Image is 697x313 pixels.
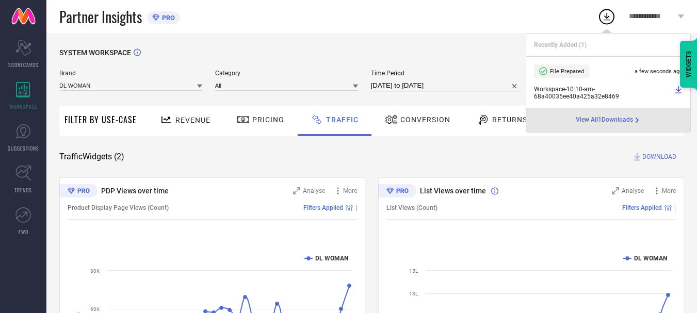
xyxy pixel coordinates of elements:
span: | [355,204,357,211]
span: Workspace - 10:10-am - 68a40035ee40a425a32e8469 [534,86,672,100]
text: DL WOMAN [315,255,348,262]
span: List Views (Count) [386,204,437,211]
a: Download [674,86,683,100]
span: PDP Views over time [101,187,169,195]
span: More [662,187,676,194]
span: SUGGESTIONS [8,144,39,152]
span: DOWNLOAD [642,152,676,162]
span: Filter By Use-Case [64,113,137,126]
span: More [343,187,357,194]
span: Traffic Widgets ( 2 ) [59,152,124,162]
span: Partner Insights [59,6,142,27]
span: Filters Applied [622,204,662,211]
span: a few seconds ago [635,68,683,75]
span: Recently Added ( 1 ) [534,41,587,48]
span: PRO [159,14,175,22]
input: Select time period [371,79,522,92]
span: Traffic [326,116,359,124]
text: 15L [409,268,418,274]
span: Analyse [303,187,325,194]
a: View All1Downloads [576,116,641,124]
svg: Zoom [612,187,619,194]
span: View All 1 Downloads [576,116,633,124]
span: Time Period [371,70,522,77]
span: File Prepared [550,68,584,75]
svg: Zoom [293,187,300,194]
span: Analyse [622,187,644,194]
text: 13L [409,291,418,296]
text: DL WOMAN [634,255,667,262]
span: Product Display Page Views (Count) [68,204,169,211]
text: 60K [90,306,100,312]
span: | [674,204,676,211]
span: TRENDS [14,186,32,194]
span: Brand [59,70,202,77]
span: List Views over time [420,187,486,195]
span: FWD [19,228,28,236]
span: Returns [492,116,527,124]
span: Conversion [400,116,450,124]
span: Revenue [175,116,210,124]
div: Premium [59,184,98,200]
text: 80K [90,268,100,274]
div: Open download page [576,116,641,124]
div: Premium [378,184,416,200]
span: SCORECARDS [8,61,39,69]
div: Open download list [597,7,616,26]
span: SYSTEM WORKSPACE [59,48,131,57]
span: WORKSPACE [9,103,38,110]
span: Filters Applied [303,204,343,211]
span: Pricing [252,116,284,124]
span: Category [215,70,358,77]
